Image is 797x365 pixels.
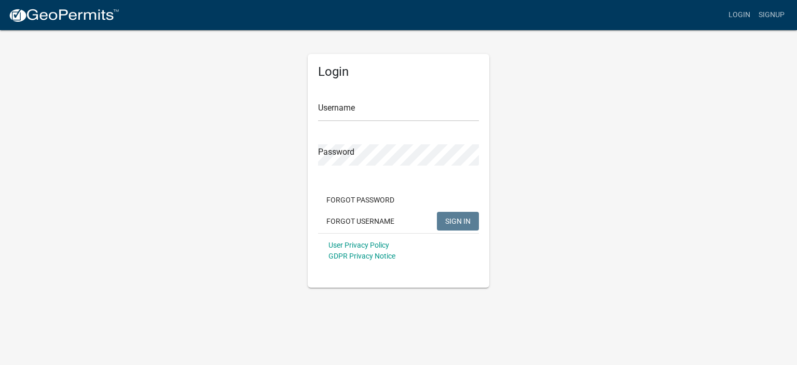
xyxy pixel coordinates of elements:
[445,217,471,225] span: SIGN IN
[724,5,754,25] a: Login
[318,191,403,209] button: Forgot Password
[328,241,389,249] a: User Privacy Policy
[437,212,479,231] button: SIGN IN
[754,5,789,25] a: Signup
[318,212,403,231] button: Forgot Username
[328,252,395,260] a: GDPR Privacy Notice
[318,64,479,79] h5: Login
